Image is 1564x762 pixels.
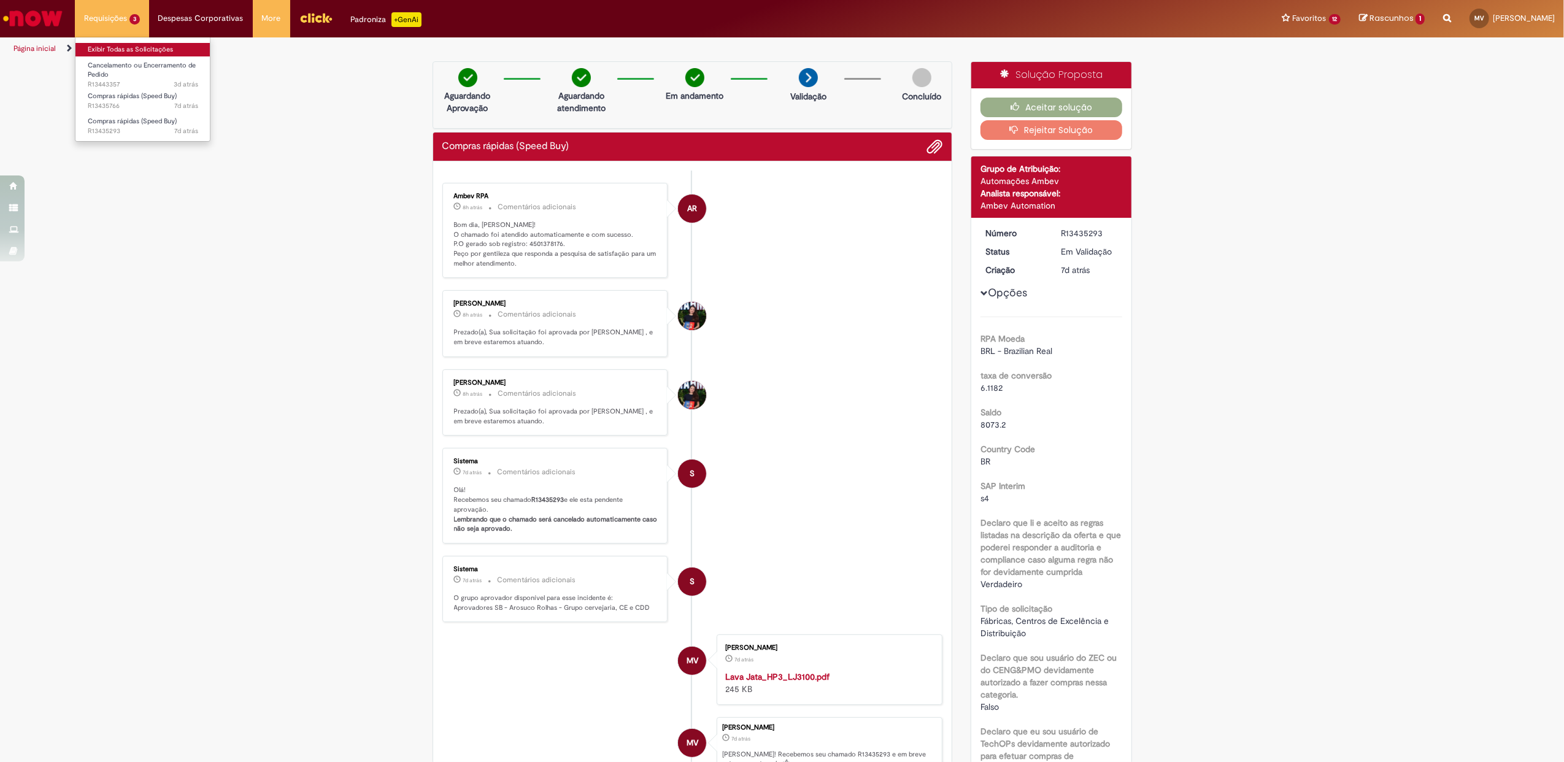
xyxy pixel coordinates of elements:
span: 7d atrás [174,126,198,136]
img: check-circle-green.png [685,68,704,87]
span: 6.1182 [980,382,1003,393]
span: More [262,12,281,25]
img: click_logo_yellow_360x200.png [299,9,333,27]
small: Comentários adicionais [498,202,577,212]
div: System [678,460,706,488]
time: 27/08/2025 09:49:08 [463,204,483,211]
b: SAP Interim [980,480,1025,491]
span: 8h atrás [463,311,483,318]
div: Thaina Teixeira Klein [678,302,706,330]
span: 12 [1329,14,1341,25]
div: Mayara Rodrigues Vasques [678,647,706,675]
p: Em andamento [666,90,723,102]
button: Aceitar solução [980,98,1122,117]
span: s4 [980,493,989,504]
span: S [690,567,695,596]
div: 21/08/2025 10:19:28 [1061,264,1118,276]
img: ServiceNow [1,6,64,31]
span: Cancelamento ou Encerramento de Pedido [88,61,196,80]
a: Aberto R13435766 : Compras rápidas (Speed Buy) [75,90,210,112]
span: Fábricas, Centros de Excelência e Distribuição [980,615,1111,639]
span: [PERSON_NAME] [1493,13,1555,23]
span: 1 [1416,13,1425,25]
div: Ambev RPA [678,194,706,223]
time: 21/08/2025 10:19:40 [463,469,482,476]
small: Comentários adicionais [498,467,576,477]
time: 21/08/2025 10:19:28 [731,735,750,742]
span: 7d atrás [174,101,198,110]
time: 21/08/2025 10:19:30 [174,126,198,136]
b: Country Code [980,444,1035,455]
p: Aguardando Aprovação [438,90,498,114]
b: R13435293 [532,495,564,504]
span: R13435293 [88,126,198,136]
div: Padroniza [351,12,422,27]
b: taxa de conversão [980,370,1052,381]
time: 21/08/2025 10:19:22 [734,656,753,663]
span: MV [687,728,698,758]
h2: Compras rápidas (Speed Buy) Histórico de tíquete [442,141,569,152]
img: img-circle-grey.png [912,68,931,87]
span: 3 [129,14,140,25]
a: Aberto R13443357 : Cancelamento ou Encerramento de Pedido [75,59,210,85]
div: Grupo de Atribuição: [980,163,1122,175]
span: MV [687,646,698,675]
span: Compras rápidas (Speed Buy) [88,91,177,101]
div: [PERSON_NAME] [722,724,936,731]
ul: Trilhas de página [9,37,1033,60]
span: 7d atrás [463,469,482,476]
span: BRL - Brazilian Real [980,345,1052,356]
span: Falso [980,701,999,712]
span: R13435766 [88,101,198,111]
small: Comentários adicionais [498,388,577,399]
small: Comentários adicionais [498,575,576,585]
span: 7d atrás [463,577,482,584]
div: Ambev RPA [454,193,658,200]
p: Prezado(a), Sua solicitação foi aprovada por [PERSON_NAME] , e em breve estaremos atuando. [454,407,658,426]
b: Lembrando que o chamado será cancelado automaticamente caso não seja aprovado. [454,515,660,534]
div: System [678,568,706,596]
div: [PERSON_NAME] [725,644,930,652]
span: 8h atrás [463,390,483,398]
span: Favoritos [1293,12,1327,25]
time: 25/08/2025 10:25:37 [174,80,198,89]
div: Em Validação [1061,245,1118,258]
b: Saldo [980,407,1001,418]
span: 8h atrás [463,204,483,211]
span: 8073.2 [980,419,1006,430]
b: Declaro que li e aceito as regras listadas na descrição da oferta e que poderei responder a audit... [980,517,1121,577]
div: Analista responsável: [980,187,1122,199]
dt: Criação [976,264,1052,276]
div: Automações Ambev [980,175,1122,187]
span: Verdadeiro [980,579,1022,590]
b: Tipo de solicitação [980,603,1052,614]
dt: Número [976,227,1052,239]
div: [PERSON_NAME] [454,300,658,307]
div: Thaina Teixeira Klein [678,381,706,409]
p: +GenAi [391,12,422,27]
span: 7d atrás [734,656,753,663]
span: 7d atrás [731,735,750,742]
a: Exibir Todas as Solicitações [75,43,210,56]
a: Lava Jata_HP3_LJ3100.pdf [725,671,830,682]
span: MV [1474,14,1484,22]
p: Bom dia, [PERSON_NAME]! O chamado foi atendido automaticamente e com sucesso. P.O gerado sob regi... [454,220,658,269]
span: Despesas Corporativas [158,12,244,25]
div: Solução Proposta [971,62,1131,88]
div: [PERSON_NAME] [454,379,658,387]
time: 21/08/2025 11:34:08 [174,101,198,110]
div: Ambev Automation [980,199,1122,212]
span: Rascunhos [1369,12,1414,24]
a: Aberto R13435293 : Compras rápidas (Speed Buy) [75,115,210,137]
p: Validação [790,90,826,102]
b: Declaro que sou usuário do ZEC ou do CENG&PMO devidamente autorizado a fazer compras nessa catego... [980,652,1117,700]
div: Sistema [454,458,658,465]
p: Concluído [902,90,941,102]
p: Prezado(a), Sua solicitação foi aprovada por [PERSON_NAME] , e em breve estaremos atuando. [454,328,658,347]
span: Requisições [84,12,127,25]
small: Comentários adicionais [498,309,577,320]
a: Página inicial [13,44,56,53]
time: 21/08/2025 10:19:28 [1061,264,1090,275]
time: 21/08/2025 10:19:37 [463,577,482,584]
